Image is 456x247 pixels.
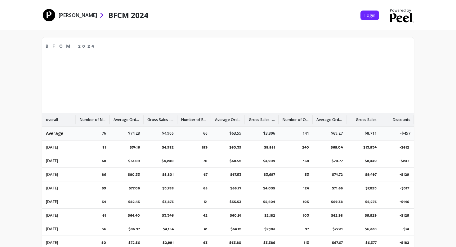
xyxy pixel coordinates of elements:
[102,199,106,205] p: 54
[163,226,174,232] p: $4,154
[162,158,174,164] p: $4,240
[128,158,140,164] p: $73.09
[102,226,106,232] p: 56
[264,213,275,218] p: $2,182
[393,113,410,123] p: Discounts
[42,8,56,21] img: Team Profile
[147,113,174,123] p: Gross Sales - New
[46,199,58,205] p: Sep 12, 2025
[302,131,309,136] p: 141
[365,185,377,191] p: $7,823
[400,213,410,218] p: -$125
[204,199,208,205] p: 51
[162,213,174,218] p: $3,346
[203,240,208,245] p: 63
[331,145,343,150] p: $65.04
[332,158,343,164] p: $70.77
[102,158,106,164] p: 68
[263,240,275,245] p: $3,386
[331,131,343,136] p: $69.27
[102,131,106,136] p: 76
[229,240,241,245] p: $63.80
[331,213,343,218] p: $62.98
[390,8,411,13] p: Powered by
[46,213,58,218] p: Sep 11, 2025
[364,12,375,18] span: Login
[128,172,140,177] p: $80.33
[331,199,343,205] p: $69.38
[363,145,377,150] p: $13,534
[365,131,377,136] p: $8,711
[102,172,106,177] p: 86
[203,131,208,136] p: 66
[303,213,309,218] p: 103
[304,240,309,245] p: 113
[215,113,241,123] p: Average Order Value (Returning)
[162,172,174,177] p: $5,801
[163,240,174,245] p: $2,991
[229,145,241,150] p: $60.39
[303,199,309,205] p: 105
[302,145,309,150] p: 240
[365,226,377,232] p: $6,338
[400,131,410,136] p: -$457
[80,113,106,123] p: Number of New Orders
[332,172,343,177] p: $74.72
[129,185,140,191] p: $77.06
[360,11,379,20] button: Login
[59,11,97,19] p: [PERSON_NAME]
[390,8,414,23] a: Powered by
[203,158,208,164] p: 70
[46,113,58,123] p: overall
[108,10,148,20] p: BFCM 2024
[181,113,208,123] p: Number of Returning Orders
[365,172,377,177] p: $9,497
[400,185,410,191] p: -$317
[332,185,343,191] p: $71.66
[365,213,377,218] p: $5,529
[230,226,241,232] p: $64.12
[400,172,410,177] p: -$129
[400,199,410,205] p: -$146
[402,226,410,232] p: -$74
[114,113,140,123] p: Average Order Value (New)
[263,131,275,136] p: $3,806
[230,213,241,218] p: $60.91
[230,158,241,164] p: $68.52
[128,213,140,218] p: $64.40
[230,131,241,136] p: $63.55
[333,226,343,232] p: $77.31
[162,185,174,191] p: $3,788
[128,226,140,232] p: $86.97
[203,185,208,191] p: 65
[365,199,377,205] p: $6,276
[305,226,309,232] p: 97
[230,185,241,191] p: $66.77
[203,213,208,218] p: 42
[203,172,208,177] p: 67
[202,145,208,150] p: 159
[263,199,275,205] p: $2,404
[46,172,58,177] p: Sep 14, 2025
[204,226,208,232] p: 41
[102,185,106,191] p: 59
[46,43,96,50] span: BFCM 2024
[263,158,275,164] p: $4,209
[130,145,140,150] p: $74.16
[46,240,58,245] p: Sep 9, 2025
[102,145,106,150] p: 81
[128,240,140,245] p: $72.56
[365,240,377,245] p: $6,377
[264,226,275,232] p: $2,183
[356,113,377,123] p: Gross Sales
[102,213,106,218] p: 61
[101,240,106,245] p: 50
[128,199,140,205] p: $82.45
[263,185,275,191] p: $4,035
[249,113,275,123] p: Gross Sales - Returning
[46,185,58,191] p: Sep 13, 2025
[46,42,391,50] span: BFCM 2024
[400,240,410,245] p: -$182
[332,240,343,245] p: $67.67
[162,145,174,150] p: $4,982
